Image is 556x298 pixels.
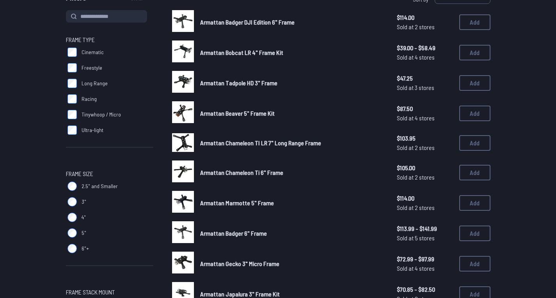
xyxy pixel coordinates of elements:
input: Freestyle [68,63,77,72]
span: $105.00 [397,163,453,173]
a: Armattan Badger 6" Frame [200,229,384,238]
span: $87.50 [397,104,453,113]
input: Ultra-light [68,125,77,135]
span: Racing [82,95,97,103]
span: Sold at 5 stores [397,233,453,243]
span: $47.25 [397,74,453,83]
a: Armattan Beaver 5" Frame Kit [200,109,384,118]
input: 4" [68,213,77,222]
span: $114.00 [397,13,453,22]
span: $39.00 - $58.49 [397,43,453,53]
a: image [172,71,194,95]
span: 3" [82,198,86,206]
button: Add [459,75,490,91]
span: Sold at 2 stores [397,173,453,182]
span: 2.5" and Smaller [82,182,118,190]
img: image [172,10,194,32]
input: Cinematic [68,48,77,57]
img: image [172,71,194,93]
span: Sold at 4 stores [397,113,453,123]
img: image [172,252,194,273]
img: image [172,133,194,152]
a: image [172,41,194,65]
a: image [172,191,194,215]
span: $103.95 [397,134,453,143]
a: image [172,10,194,34]
span: Frame Stack Mount [66,287,115,297]
span: Long Range [82,79,108,87]
button: Add [459,195,490,211]
button: Add [459,256,490,272]
span: Armattan Japalura 3" Frame Kit [200,290,280,298]
button: Add [459,226,490,241]
img: image [172,41,194,62]
button: Add [459,165,490,180]
span: Armattan Chameleon TI LR 7" Long Range Frame [200,139,321,146]
span: $70.85 - $82.50 [397,285,453,294]
span: 5" [82,229,86,237]
span: Sold at 2 stores [397,203,453,212]
span: Ultra-light [82,126,103,134]
img: image [172,160,194,182]
a: image [172,160,194,185]
span: Freestyle [82,64,102,72]
a: Armattan Chameleon Ti 6" Frame [200,168,384,177]
span: Armattan Badger DJI Edition 6" Frame [200,18,295,26]
span: Frame Size [66,169,93,178]
input: Tinywhoop / Micro [68,110,77,119]
a: Armattan Marmotte 5" Frame [200,198,384,208]
a: Armattan Gecko 3" Micro Frame [200,259,384,268]
a: image [172,101,194,125]
a: Armattan Bobcat LR 4" Frame Kit [200,48,384,57]
button: Add [459,45,490,60]
span: Armattan Marmotte 5" Frame [200,199,274,206]
img: image [172,101,194,123]
span: Armattan Badger 6" Frame [200,229,267,237]
a: image [172,132,194,154]
input: 5" [68,228,77,238]
span: 4" [82,213,86,221]
a: Armattan Tadpole HD 3" Frame [200,78,384,88]
input: Racing [68,94,77,104]
span: Sold at 2 stores [397,22,453,32]
span: Armattan Gecko 3" Micro Frame [200,260,279,267]
a: Armattan Badger DJI Edition 6" Frame [200,18,384,27]
span: Frame Type [66,35,95,44]
span: Tinywhoop / Micro [82,111,121,118]
button: Add [459,14,490,30]
span: Sold at 3 stores [397,83,453,92]
span: Armattan Tadpole HD 3" Frame [200,79,277,86]
span: Armattan Chameleon Ti 6" Frame [200,169,283,176]
input: 3" [68,197,77,206]
img: image [172,191,194,213]
span: Armattan Beaver 5" Frame Kit [200,109,275,117]
span: $72.99 - $97.99 [397,254,453,264]
input: 2.5" and Smaller [68,182,77,191]
span: Cinematic [82,48,104,56]
button: Add [459,106,490,121]
span: Sold at 4 stores [397,264,453,273]
span: Sold at 4 stores [397,53,453,62]
input: 6"+ [68,244,77,253]
span: $114.00 [397,194,453,203]
a: Armattan Chameleon TI LR 7" Long Range Frame [200,138,384,148]
input: Long Range [68,79,77,88]
span: Armattan Bobcat LR 4" Frame Kit [200,49,283,56]
span: $113.99 - $141.99 [397,224,453,233]
img: image [172,221,194,243]
button: Add [459,135,490,151]
span: 6"+ [82,245,89,252]
span: Sold at 2 stores [397,143,453,152]
a: image [172,252,194,276]
a: image [172,221,194,245]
